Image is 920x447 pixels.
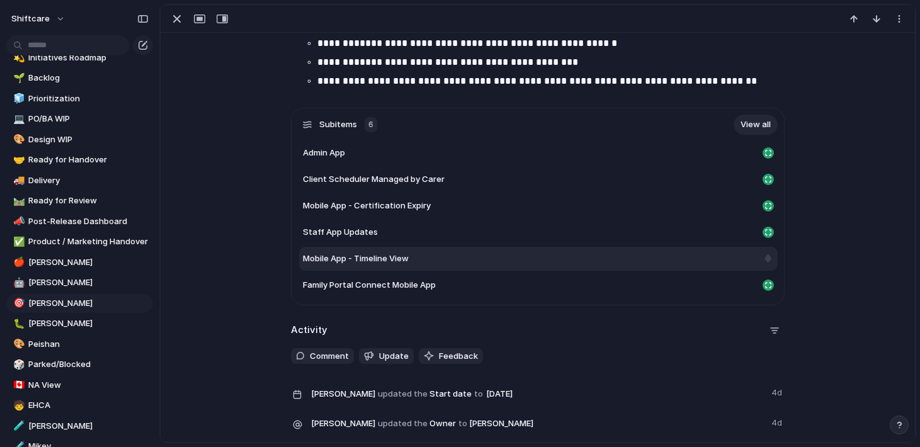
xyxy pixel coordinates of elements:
[6,171,153,190] a: 🚚Delivery
[379,350,409,363] span: Update
[6,110,153,128] a: 💻PO/BA WIP
[6,48,153,67] a: 💫Initiatives Roadmap
[13,71,22,86] div: 🌱
[6,355,153,374] a: 🎲Parked/Blocked
[469,417,533,430] span: [PERSON_NAME]
[303,226,378,239] span: Staff App Updates
[11,276,24,289] button: 🤖
[13,255,22,269] div: 🍎
[11,358,24,371] button: 🎲
[6,417,153,436] a: 🧪[PERSON_NAME]
[319,118,357,131] span: Subitems
[13,194,22,208] div: 🛤️
[11,379,24,392] button: 🇨🇦
[28,297,149,310] span: [PERSON_NAME]
[474,388,483,400] span: to
[13,91,22,106] div: 🧊
[28,338,149,351] span: Peishan
[6,294,153,313] a: 🎯[PERSON_NAME]
[11,297,24,310] button: 🎯
[6,89,153,108] a: 🧊Prioritization
[28,276,149,289] span: [PERSON_NAME]
[11,420,24,433] button: 🧪
[311,414,764,432] span: Owner
[311,384,764,403] span: Start date
[28,195,149,207] span: Ready for Review
[11,317,24,330] button: 🐛
[13,173,22,188] div: 🚚
[6,232,153,251] a: ✅Product / Marketing Handover
[28,72,149,84] span: Backlog
[13,337,22,351] div: 🎨
[13,317,22,331] div: 🐛
[11,235,24,248] button: ✅
[13,112,22,127] div: 💻
[28,52,149,64] span: Initiatives Roadmap
[303,200,431,212] span: Mobile App - Certification Expiry
[28,358,149,371] span: Parked/Blocked
[291,323,327,337] h2: Activity
[734,115,778,135] a: View all
[311,417,375,430] span: [PERSON_NAME]
[419,348,483,365] button: Feedback
[6,130,153,149] a: 🎨Design WIP
[458,417,467,430] span: to
[365,117,377,132] div: 6
[6,253,153,272] div: 🍎[PERSON_NAME]
[11,52,24,64] button: 💫
[6,212,153,231] div: 📣Post-Release Dashboard
[28,256,149,269] span: [PERSON_NAME]
[13,132,22,147] div: 🎨
[28,133,149,146] span: Design WIP
[13,153,22,167] div: 🤝
[13,378,22,392] div: 🇨🇦
[11,256,24,269] button: 🍎
[13,214,22,229] div: 📣
[13,235,22,249] div: ✅
[11,399,24,412] button: 🧒
[13,358,22,372] div: 🎲
[13,296,22,310] div: 🎯
[303,147,345,159] span: Admin App
[11,113,24,125] button: 💻
[6,396,153,415] div: 🧒EHCA
[28,420,149,433] span: [PERSON_NAME]
[6,273,153,292] a: 🤖[PERSON_NAME]
[11,93,24,105] button: 🧊
[11,174,24,187] button: 🚚
[6,191,153,210] a: 🛤️Ready for Review
[28,379,149,392] span: NA View
[6,9,72,29] button: shiftcare
[6,69,153,88] a: 🌱Backlog
[771,414,785,429] span: 4d
[378,388,428,400] span: updated the
[6,314,153,333] a: 🐛[PERSON_NAME]
[6,376,153,395] a: 🇨🇦NA View
[303,173,445,186] span: Client Scheduler Managed by Carer
[378,417,428,430] span: updated the
[28,399,149,412] span: EHCA
[310,350,349,363] span: Comment
[13,399,22,413] div: 🧒
[291,348,354,365] button: Comment
[13,276,22,290] div: 🤖
[28,317,149,330] span: [PERSON_NAME]
[6,150,153,169] a: 🤝Ready for Handover
[11,215,24,228] button: 📣
[13,50,22,65] div: 💫
[6,335,153,354] a: 🎨Peishan
[28,215,149,228] span: Post-Release Dashboard
[439,350,478,363] span: Feedback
